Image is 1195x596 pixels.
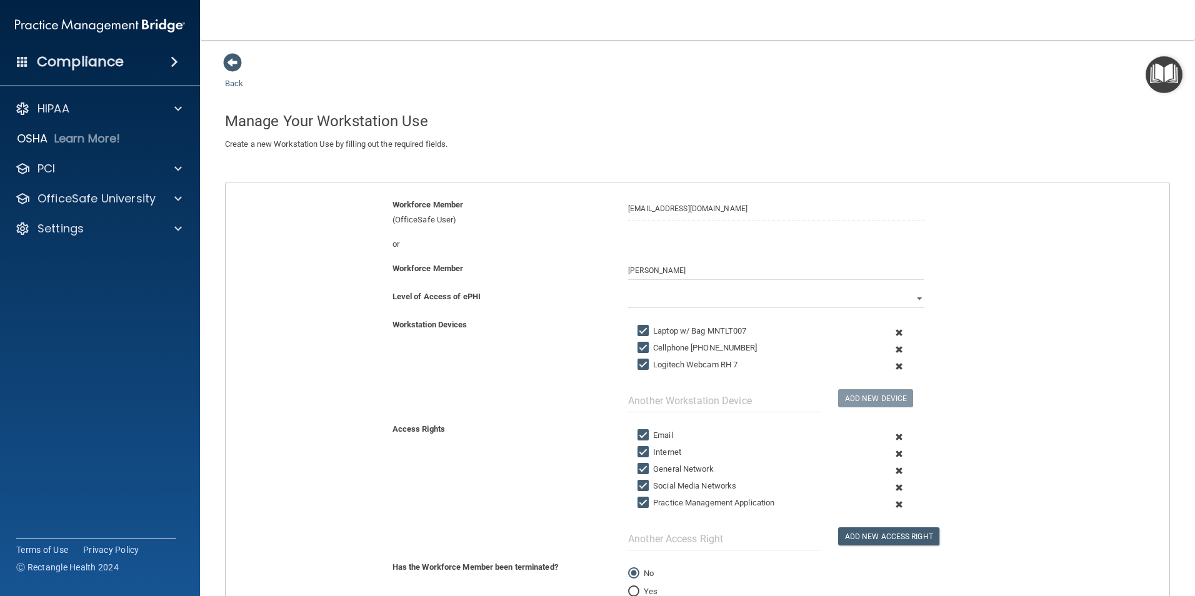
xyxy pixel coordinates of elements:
[637,360,652,370] input: Logitech Webcam RH 7
[83,544,139,556] a: Privacy Policy
[16,561,119,574] span: Ⓒ Rectangle Health 2024
[637,464,652,474] input: General Network
[637,495,774,510] label: Practice Management Application
[838,527,939,545] button: Add New Access Right
[15,101,182,116] a: HIPAA
[37,53,124,71] h4: Compliance
[37,221,84,236] p: Settings
[225,139,447,149] span: Create a new Workstation Use by filling out the required fields.
[628,566,654,581] label: No
[225,113,1170,129] h4: Manage Your Workstation Use
[628,197,924,221] input: Search by name or email
[392,200,464,209] b: Workforce Member
[637,447,652,457] input: Internet
[637,498,652,508] input: Practice Management Application
[637,479,736,494] label: Social Media Networks
[392,562,558,572] b: Has the Workforce Member been terminated?
[15,191,182,206] a: OfficeSafe University
[383,237,619,252] div: or
[637,340,757,355] label: Cellphone [PHONE_NUMBER]
[637,428,673,443] label: Email
[628,527,819,550] input: Another Access Right
[628,389,819,412] input: Another Workstation Device
[54,131,121,146] p: Learn More!
[37,191,156,206] p: OfficeSafe University
[637,326,652,336] input: Laptop w/ Bag MNTLT007
[637,343,652,353] input: Cellphone [PHONE_NUMBER]
[628,569,639,579] input: No
[392,320,467,329] b: Workstation Devices
[1146,56,1182,93] button: Open Resource Center
[637,481,652,491] input: Social Media Networks
[637,430,652,440] input: Email
[37,161,55,176] p: PCI
[15,161,182,176] a: PCI
[637,462,714,477] label: General Network
[637,324,746,339] label: Laptop w/ Bag MNTLT007
[392,292,481,301] b: Level of Access of ePHI
[15,221,182,236] a: Settings
[392,424,445,434] b: Access Rights
[979,507,1180,557] iframe: Drift Widget Chat Controller
[637,445,681,460] label: Internet
[16,544,68,556] a: Terms of Use
[838,389,913,407] button: Add New Device
[628,261,924,280] input: Enter Manually
[383,197,619,227] div: (OfficeSafe User)
[17,131,48,146] p: OSHA
[637,357,737,372] label: Logitech Webcam RH 7
[392,264,464,273] b: Workforce Member
[37,101,69,116] p: HIPAA
[225,64,243,88] a: Back
[15,13,185,38] img: PMB logo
